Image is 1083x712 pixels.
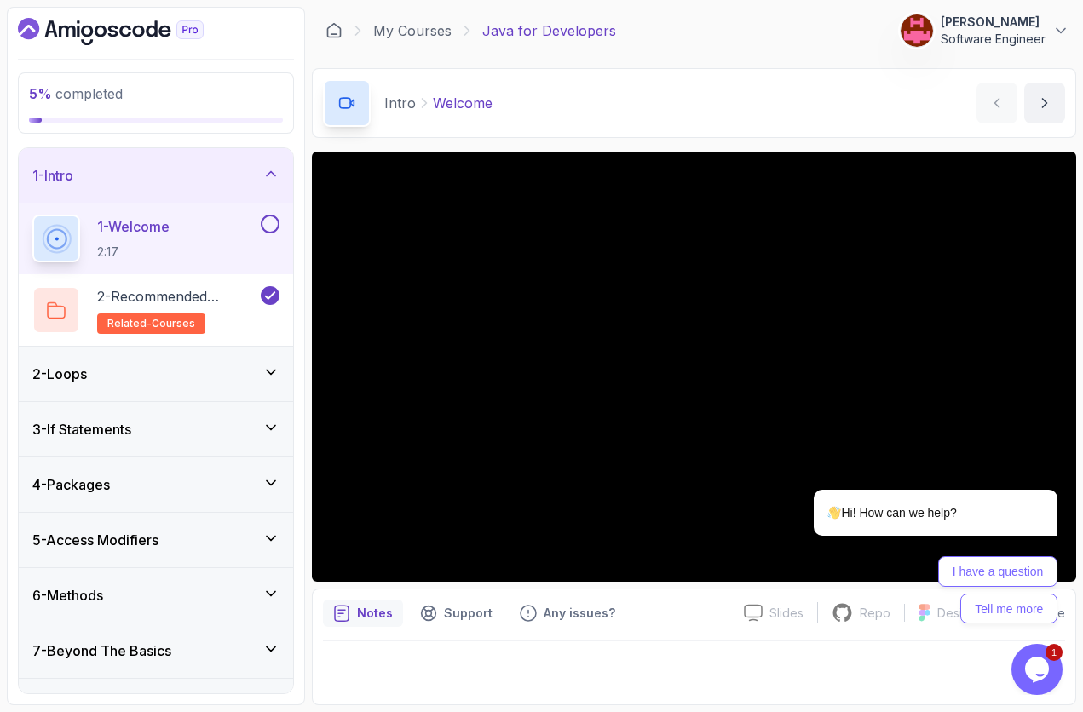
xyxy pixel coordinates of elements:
[19,347,293,401] button: 2-Loops
[32,530,158,550] h3: 5 - Access Modifiers
[18,18,243,45] a: Dashboard
[32,215,279,262] button: 1-Welcome2:17
[941,14,1046,31] p: [PERSON_NAME]
[1011,644,1066,695] iframe: chat widget
[900,14,1069,48] button: user profile image[PERSON_NAME]Software Engineer
[32,364,87,384] h3: 2 - Loops
[357,605,393,622] p: Notes
[312,152,1076,582] iframe: 1 - Hi
[107,317,195,330] span: related-courses
[510,600,625,627] button: Feedback button
[32,419,131,439] h3: 3 - If Statements
[19,402,293,456] button: 3-If Statements
[544,605,615,622] p: Any issues?
[19,568,293,623] button: 6-Methods
[32,640,171,661] h3: 7 - Beyond The Basics
[19,148,293,203] button: 1-Intro
[433,93,493,113] p: Welcome
[976,83,1017,123] button: previous content
[373,20,452,41] a: My Courses
[32,474,110,495] h3: 4 - Packages
[32,585,103,606] h3: 6 - Methods
[19,513,293,567] button: 5-Access Modifiers
[323,600,403,627] button: notes button
[19,457,293,512] button: 4-Packages
[32,165,73,186] h3: 1 - Intro
[97,286,257,307] p: 2 - Recommended Courses
[97,244,170,261] p: 2:17
[901,14,933,47] img: user profile image
[482,20,616,41] p: Java for Developers
[1024,83,1065,123] button: next content
[29,85,52,102] span: 5 %
[29,85,123,102] span: completed
[19,623,293,678] button: 7-Beyond The Basics
[384,93,416,113] p: Intro
[97,216,170,237] p: 1 - Welcome
[759,336,1066,635] iframe: chat widget
[325,22,343,39] a: Dashboard
[941,31,1046,48] p: Software Engineer
[410,600,503,627] button: Support button
[32,286,279,334] button: 2-Recommended Coursesrelated-courses
[444,605,493,622] p: Support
